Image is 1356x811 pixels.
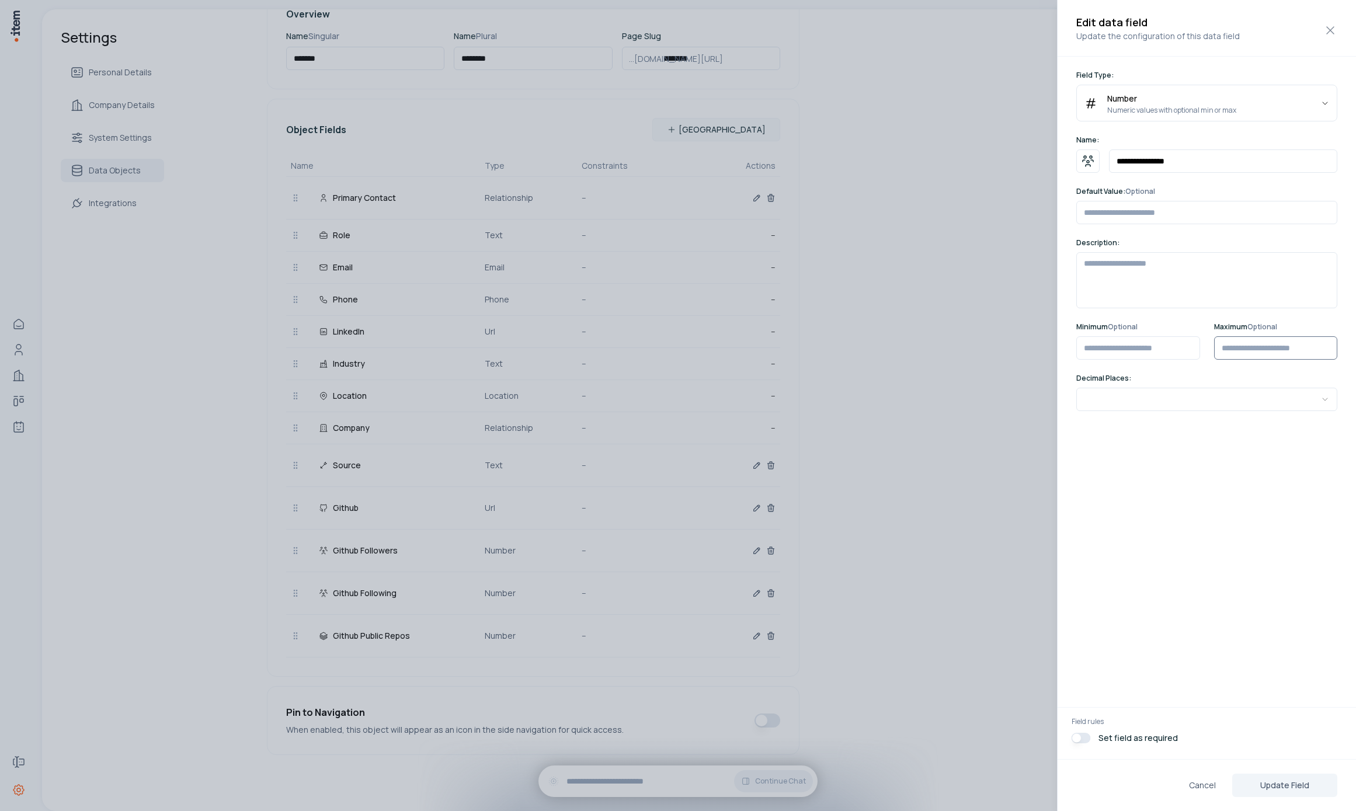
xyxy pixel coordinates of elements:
p: Default Value: [1076,187,1337,196]
p: Minimum [1076,322,1200,332]
p: Update the configuration of this data field [1076,30,1337,42]
h2: Edit data field [1076,14,1337,30]
p: Field Type: [1076,71,1337,80]
p: Description: [1076,238,1337,248]
p: Field rules [1072,717,1342,726]
button: Update Field [1232,774,1337,797]
span: Optional [1247,322,1277,332]
p: Decimal Places: [1076,374,1337,383]
p: Set field as required [1098,732,1178,744]
button: Cancel [1180,774,1225,797]
p: Maximum [1214,322,1338,332]
span: Optional [1125,186,1155,196]
p: Name: [1076,135,1337,145]
span: Optional [1108,322,1138,332]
